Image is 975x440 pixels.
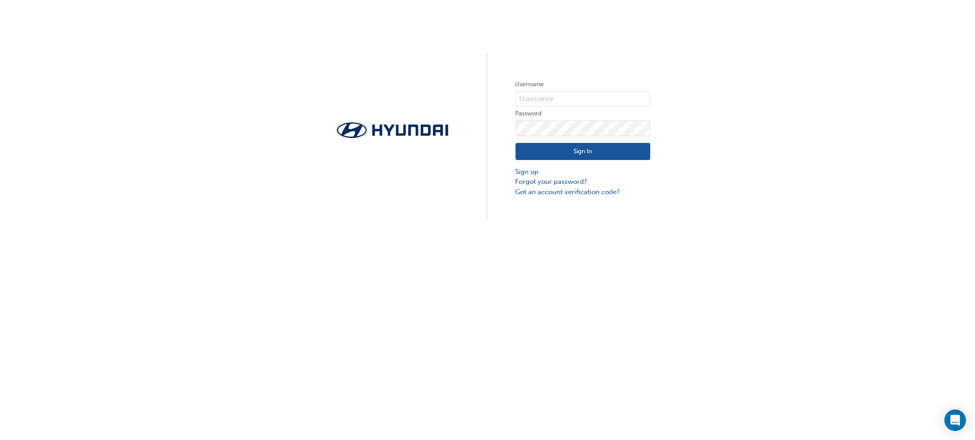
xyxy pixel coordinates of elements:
[516,167,650,177] a: Sign up
[516,143,650,160] button: Sign In
[516,187,650,197] a: Got an account verification code?
[516,177,650,187] a: Forgot your password?
[516,91,650,107] input: Username
[325,120,460,141] img: Trak
[516,79,650,90] label: Username
[944,409,966,431] div: Open Intercom Messenger
[516,108,650,119] label: Password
